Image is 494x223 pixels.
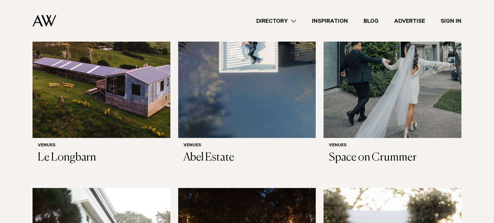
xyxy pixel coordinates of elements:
a: Inspiration [304,17,356,25]
h3: Abel Estate [183,151,311,164]
a: Advertise [386,17,433,25]
img: Auckland Weddings Logo [33,15,56,27]
h6: Venues [329,143,456,149]
h3: Space on Crummer [329,151,456,164]
a: Directory [248,17,304,25]
h3: Le Longbarn [38,151,165,164]
h6: Venues [183,143,311,149]
a: Blog [356,17,386,25]
a: Sign In [433,17,469,25]
h6: Venues [38,143,165,149]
